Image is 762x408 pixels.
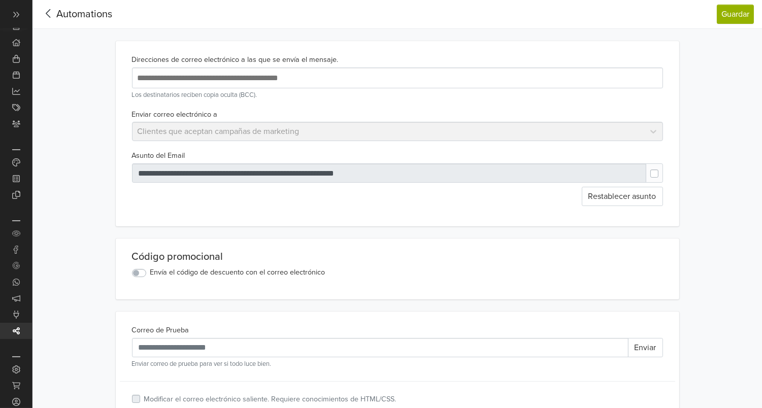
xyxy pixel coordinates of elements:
[132,54,339,65] label: Direcciones de correo electrónico a las que se envía el mensaje.
[628,338,663,357] button: Enviar
[12,149,20,150] p: Personalización
[132,338,628,357] input: Recipient's username
[132,109,218,120] label: Enviar correo electrónico a
[255,341,337,350] strong: {{promotion_code}}
[132,325,189,336] label: Correo de Prueba
[132,359,663,369] small: Enviar correo de prueba para ver si todo luce bien.
[132,251,663,263] div: Código promocional
[129,339,401,352] p: Use this coupon: .
[132,90,663,100] small: Los destinatarios reciben copia oculta (BCC).
[144,394,396,405] label: Modificar el correo electrónico saliente. Requiere conocimientos de HTML/CSS.
[129,222,294,231] strong: {{ product.price | minus: discount | price }}
[185,38,345,46] a: {{[DOMAIN_NAME]}}
[337,30,345,39] img: %7B%7B%20store.logo%20%7D%7D
[56,8,112,20] span: Automations
[123,149,407,185] p: Introducing your new must-have! 🌟 Elevate your lifestyle effortlessly with this game-changer from...
[582,187,663,206] button: Restablecer asunto
[717,5,754,24] button: Guardar
[234,309,380,319] strong: {{promotion_discount}} of discount
[226,250,303,275] a: Buy now
[150,267,325,278] label: Envía el código de descuento con el correo electrónico
[123,89,407,128] p: Our newest product has been released
[12,220,20,221] p: Integraciones
[261,200,269,209] img: {{product.name}}
[223,210,307,219] strong: {{ [DOMAIN_NAME] }}
[113,308,417,321] p: We want to offer you a .
[296,222,392,231] span: {{ product.price | price }}
[129,222,401,243] strong: {{ product.price | price }}
[185,31,334,48] re-text: {{[DOMAIN_NAME]}}
[12,356,20,357] p: Configuración
[129,357,401,366] p: (Available from {{promotion_begins_at}})
[132,150,185,161] label: Asunto del Email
